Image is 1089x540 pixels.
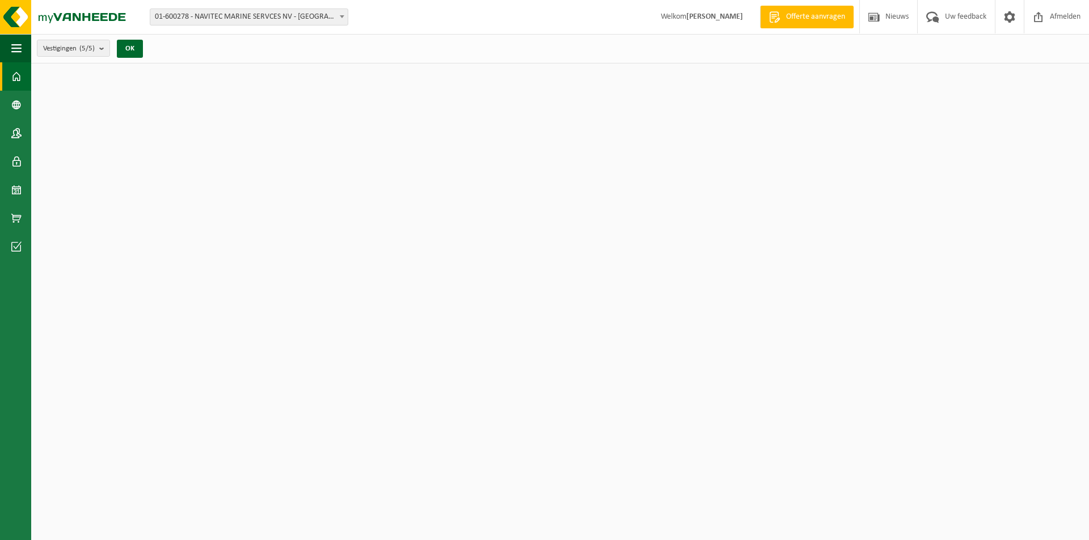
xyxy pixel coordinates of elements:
[760,6,854,28] a: Offerte aanvragen
[150,9,348,25] span: 01-600278 - NAVITEC MARINE SERVCES NV - ANTWERPEN
[37,40,110,57] button: Vestigingen(5/5)
[117,40,143,58] button: OK
[150,8,348,25] span: 01-600278 - NAVITEC MARINE SERVCES NV - ANTWERPEN
[783,11,848,23] span: Offerte aanvragen
[686,12,743,21] strong: [PERSON_NAME]
[43,40,95,57] span: Vestigingen
[79,45,95,52] count: (5/5)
